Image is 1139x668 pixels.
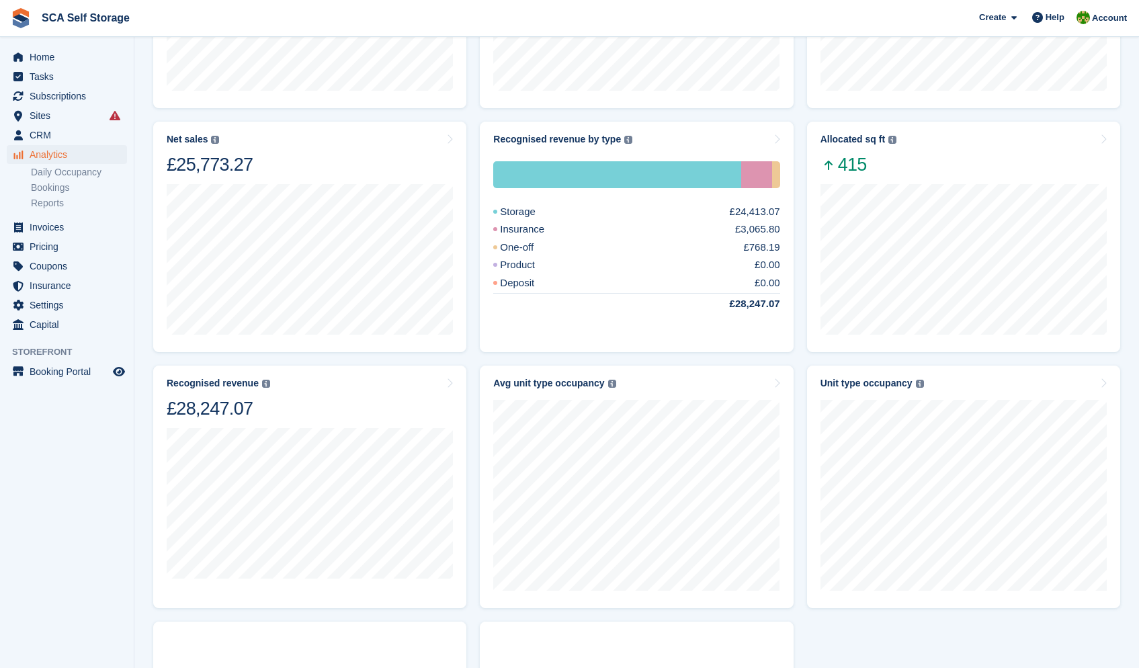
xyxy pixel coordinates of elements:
[1092,11,1127,25] span: Account
[1046,11,1064,24] span: Help
[7,257,127,276] a: menu
[743,240,779,255] div: £768.19
[7,126,127,144] a: menu
[7,48,127,67] a: menu
[741,161,772,188] div: Insurance
[608,380,616,388] img: icon-info-grey-7440780725fd019a000dd9b08b2336e03edf1995a4989e88bcd33f0948082b44.svg
[493,378,604,389] div: Avg unit type occupancy
[772,161,780,188] div: One-off
[167,153,253,176] div: £25,773.27
[493,161,741,188] div: Storage
[493,204,568,220] div: Storage
[30,315,110,334] span: Capital
[30,87,110,106] span: Subscriptions
[755,276,780,291] div: £0.00
[7,106,127,125] a: menu
[7,276,127,295] a: menu
[7,237,127,256] a: menu
[31,166,127,179] a: Daily Occupancy
[167,378,259,389] div: Recognised revenue
[7,296,127,315] a: menu
[916,380,924,388] img: icon-info-grey-7440780725fd019a000dd9b08b2336e03edf1995a4989e88bcd33f0948082b44.svg
[735,222,780,237] div: £3,065.80
[30,145,110,164] span: Analytics
[30,257,110,276] span: Coupons
[755,257,780,273] div: £0.00
[820,153,896,176] span: 415
[7,145,127,164] a: menu
[30,276,110,295] span: Insurance
[30,237,110,256] span: Pricing
[7,67,127,86] a: menu
[30,296,110,315] span: Settings
[820,134,885,145] div: Allocated sq ft
[624,136,632,144] img: icon-info-grey-7440780725fd019a000dd9b08b2336e03edf1995a4989e88bcd33f0948082b44.svg
[31,181,127,194] a: Bookings
[493,240,566,255] div: One-off
[30,106,110,125] span: Sites
[11,8,31,28] img: stora-icon-8386f47178a22dfd0bd8f6a31ec36ba5ce8667c1dd55bd0f319d3a0aa187defe.svg
[262,380,270,388] img: icon-info-grey-7440780725fd019a000dd9b08b2336e03edf1995a4989e88bcd33f0948082b44.svg
[493,134,621,145] div: Recognised revenue by type
[30,126,110,144] span: CRM
[211,136,219,144] img: icon-info-grey-7440780725fd019a000dd9b08b2336e03edf1995a4989e88bcd33f0948082b44.svg
[31,197,127,210] a: Reports
[493,222,577,237] div: Insurance
[111,364,127,380] a: Preview store
[30,48,110,67] span: Home
[30,218,110,237] span: Invoices
[7,218,127,237] a: menu
[698,296,780,312] div: £28,247.07
[493,276,566,291] div: Deposit
[36,7,135,29] a: SCA Self Storage
[30,362,110,381] span: Booking Portal
[888,136,896,144] img: icon-info-grey-7440780725fd019a000dd9b08b2336e03edf1995a4989e88bcd33f0948082b44.svg
[7,315,127,334] a: menu
[730,204,780,220] div: £24,413.07
[110,110,120,121] i: Smart entry sync failures have occurred
[12,345,134,359] span: Storefront
[979,11,1006,24] span: Create
[1077,11,1090,24] img: Sam Chapman
[30,67,110,86] span: Tasks
[167,134,208,145] div: Net sales
[493,257,567,273] div: Product
[7,87,127,106] a: menu
[7,362,127,381] a: menu
[167,397,270,420] div: £28,247.07
[820,378,913,389] div: Unit type occupancy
